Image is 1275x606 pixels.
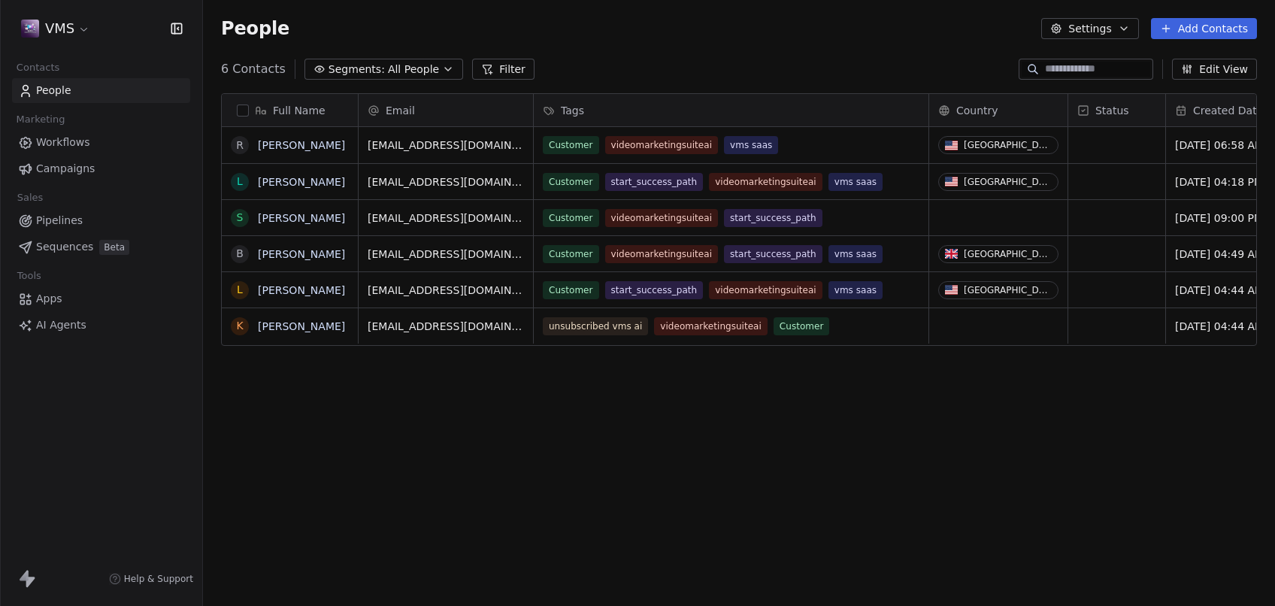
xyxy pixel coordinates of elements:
[329,62,385,77] span: Segments:
[222,127,359,591] div: grid
[543,136,599,154] span: Customer
[359,94,533,126] div: Email
[929,94,1068,126] div: Country
[828,245,883,263] span: vms saas
[1095,103,1129,118] span: Status
[604,136,718,154] span: videomarketingsuiteai
[237,210,244,226] div: S
[36,317,86,333] span: AI Agents
[1068,94,1165,126] div: Status
[12,313,190,338] a: AI Agents
[12,235,190,259] a: SequencesBeta
[828,281,883,299] span: vms saas
[273,103,326,118] span: Full Name
[221,60,286,78] span: 6 Contacts
[1151,18,1257,39] button: Add Contacts
[543,245,599,263] span: Customer
[388,62,439,77] span: All People
[258,320,345,332] a: [PERSON_NAME]
[36,239,93,255] span: Sequences
[12,208,190,233] a: Pipelines
[368,283,524,298] span: [EMAIL_ADDRESS][DOMAIN_NAME]
[12,78,190,103] a: People
[237,174,243,189] div: L
[12,130,190,155] a: Workflows
[99,240,129,255] span: Beta
[258,139,345,151] a: [PERSON_NAME]
[1041,18,1138,39] button: Settings
[543,173,599,191] span: Customer
[956,103,998,118] span: Country
[604,245,718,263] span: videomarketingsuiteai
[21,20,39,38] img: VMS-logo.jpeg
[709,173,822,191] span: videomarketingsuiteai
[258,212,345,224] a: [PERSON_NAME]
[368,247,524,262] span: [EMAIL_ADDRESS][DOMAIN_NAME]
[222,94,358,126] div: Full Name
[36,135,90,150] span: Workflows
[828,173,883,191] span: vms saas
[1193,103,1263,118] span: Created Date
[543,317,648,335] span: unsubscribed vms ai
[36,83,71,98] span: People
[964,177,1052,187] div: [GEOGRAPHIC_DATA]
[1172,59,1257,80] button: Edit View
[10,108,71,131] span: Marketing
[543,281,599,299] span: Customer
[12,286,190,311] a: Apps
[964,285,1052,295] div: [GEOGRAPHIC_DATA]
[534,94,928,126] div: Tags
[237,282,243,298] div: L
[11,265,47,287] span: Tools
[36,161,95,177] span: Campaigns
[368,319,524,334] span: [EMAIL_ADDRESS][DOMAIN_NAME]
[10,56,66,79] span: Contacts
[654,317,768,335] span: videomarketingsuiteai
[604,281,703,299] span: start_success_path
[724,136,778,154] span: vms saas
[472,59,535,80] button: Filter
[236,318,243,334] div: K
[11,186,50,209] span: Sales
[724,209,822,227] span: start_success_path
[604,209,718,227] span: videomarketingsuiteai
[18,16,93,41] button: VMS
[368,138,524,153] span: [EMAIL_ADDRESS][DOMAIN_NAME]
[258,284,345,296] a: [PERSON_NAME]
[221,17,289,40] span: People
[109,573,193,585] a: Help & Support
[774,317,830,335] span: Customer
[368,174,524,189] span: [EMAIL_ADDRESS][DOMAIN_NAME]
[964,140,1052,150] div: [GEOGRAPHIC_DATA]
[709,281,822,299] span: videomarketingsuiteai
[604,173,703,191] span: start_success_path
[45,19,74,38] span: VMS
[368,211,524,226] span: [EMAIL_ADDRESS][DOMAIN_NAME]
[724,245,822,263] span: start_success_path
[36,291,62,307] span: Apps
[386,103,415,118] span: Email
[12,156,190,181] a: Campaigns
[561,103,584,118] span: Tags
[543,209,599,227] span: Customer
[258,176,345,188] a: [PERSON_NAME]
[236,138,244,153] div: R
[258,248,345,260] a: [PERSON_NAME]
[124,573,193,585] span: Help & Support
[964,249,1052,259] div: [GEOGRAPHIC_DATA]
[236,246,244,262] div: B
[36,213,83,229] span: Pipelines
